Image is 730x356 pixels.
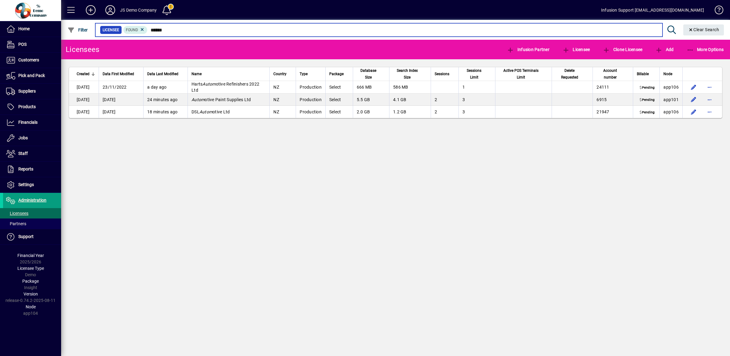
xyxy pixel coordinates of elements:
td: 1 [458,81,495,94]
span: Name [192,71,202,77]
span: Home [18,26,30,31]
em: Autom [203,82,216,86]
span: Licensee [562,47,590,52]
a: Knowledge Base [710,1,722,21]
td: 1.2 GB [389,106,430,118]
span: Partners [6,221,26,226]
span: Suppliers [18,89,36,94]
span: Sessions Limit [462,67,486,81]
a: POS [3,37,61,52]
span: app101.prod.infusionbusinesssoftware.com [663,97,679,102]
span: Delete Requested [556,67,583,81]
button: More options [705,82,714,92]
td: 2 [431,94,458,106]
span: Support [18,234,34,239]
button: Licensee [561,44,592,55]
td: Production [296,81,325,94]
span: Data First Modified [103,71,134,77]
div: Search Index Size [393,67,427,81]
a: Financials [3,115,61,130]
div: Sessions Limit [462,67,491,81]
span: Node [663,71,672,77]
span: Found [126,28,138,32]
td: [DATE] [99,106,143,118]
td: 3 [458,106,495,118]
button: More options [705,107,714,117]
span: Customers [18,57,39,62]
span: Administration [18,198,46,203]
td: [DATE] [69,94,99,106]
span: More Options [687,47,724,52]
div: Node [663,71,679,77]
div: Data Last Modified [147,71,184,77]
td: 21947 [593,106,633,118]
span: Clone Licensee [603,47,642,52]
td: 2.0 GB [353,106,389,118]
a: Support [3,229,61,244]
td: 586 MB [389,81,430,94]
span: Infusion Partner [507,47,549,52]
div: Active POS Terminals Limit [499,67,548,81]
span: Filter [68,28,88,32]
span: app106.prod.infusionbusinesssoftware.com [663,85,679,90]
span: Financial Year [17,253,44,258]
a: Home [3,21,61,37]
td: 4.1 GB [389,94,430,106]
td: 18 minutes ago [143,106,188,118]
mat-chip: Found Status: Found [123,26,148,34]
td: 5.5 GB [353,94,389,106]
a: Pick and Pack [3,68,61,83]
span: Country [273,71,287,77]
button: Clear [683,24,724,35]
div: Delete Requested [556,67,589,81]
td: 23/11/2022 [99,81,143,94]
span: Pending [638,110,656,115]
span: Sessions [435,71,449,77]
button: Filter [66,24,89,35]
em: Autom [199,109,213,114]
a: Reports [3,162,61,177]
button: More options [705,95,714,105]
span: Pick and Pack [18,73,45,78]
a: Products [3,99,61,115]
span: POS [18,42,27,47]
span: Data Last Modified [147,71,178,77]
span: Harts otive Refinishers 2022 Ltd [192,82,259,93]
td: [DATE] [69,106,99,118]
td: Select [325,106,353,118]
span: Billable [637,71,649,77]
a: Staff [3,146,61,161]
a: Partners [3,218,61,229]
span: Products [18,104,36,109]
button: More Options [685,44,725,55]
span: Search Index Size [393,67,421,81]
div: Package [329,71,349,77]
button: Edit [689,95,699,105]
span: Pending [638,98,656,103]
span: Jobs [18,135,28,140]
button: Edit [689,107,699,117]
span: Active POS Terminals Limit [499,67,543,81]
td: Production [296,106,325,118]
td: 24111 [593,81,633,94]
span: DSL otive Ltd [192,109,230,114]
div: Infusion Support [EMAIL_ADDRESS][DOMAIN_NAME] [601,5,704,15]
a: Customers [3,53,61,68]
span: Staff [18,151,28,156]
td: 2 [431,106,458,118]
span: Pending [638,85,656,90]
em: Autom [192,97,205,102]
span: Add [655,47,673,52]
div: Type [300,71,322,77]
span: Node [26,304,36,309]
a: Licensees [3,208,61,218]
span: Package [329,71,344,77]
button: Add [654,44,675,55]
td: NZ [269,94,296,106]
td: 6915 [593,94,633,106]
button: Infusion Partner [505,44,551,55]
span: Licensee [103,27,119,33]
div: Created [77,71,95,77]
div: Sessions [435,71,455,77]
td: Select [325,94,353,106]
